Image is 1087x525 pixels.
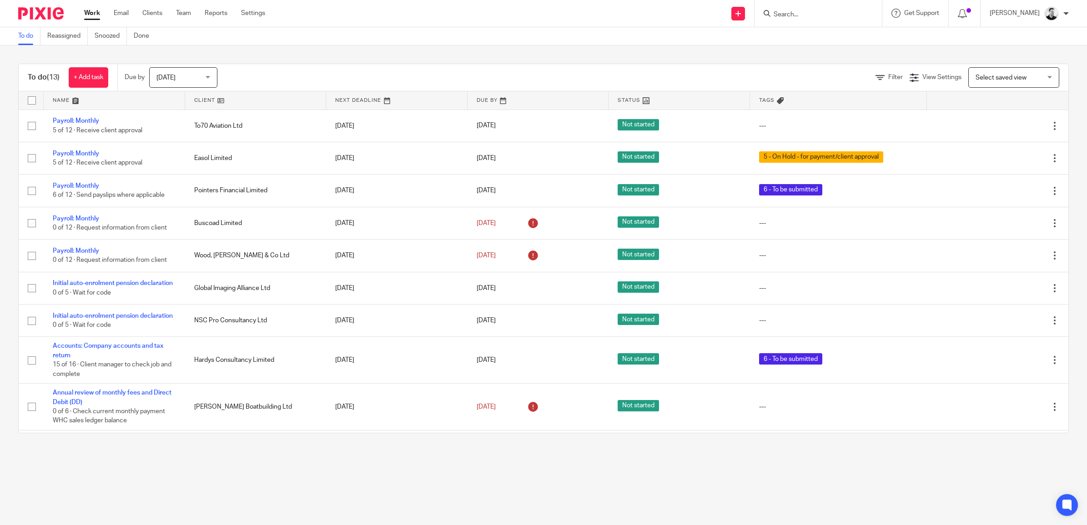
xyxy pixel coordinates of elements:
span: [DATE] [477,155,496,161]
td: Quality Regulatory Services (QRS) Ltd [185,430,327,477]
span: [DATE] [477,285,496,291]
td: [DATE] [326,430,468,477]
span: 5 of 12 · Receive client approval [53,160,142,166]
a: To do [18,27,40,45]
a: Payroll: Monthly [53,118,99,124]
span: Not started [618,400,659,411]
a: Snoozed [95,27,127,45]
span: Not started [618,353,659,365]
a: Payroll: Monthly [53,248,99,254]
h1: To do [28,73,60,82]
a: Payroll: Monthly [53,215,99,222]
span: Get Support [904,10,939,16]
img: Pixie [18,7,64,20]
span: [DATE] [477,123,496,129]
td: [DATE] [326,175,468,207]
a: Email [114,9,129,18]
a: Reports [205,9,227,18]
span: [DATE] [477,404,496,410]
span: 5 - On Hold - for payment/client approval [759,151,883,163]
div: --- [759,402,918,411]
a: Done [134,27,156,45]
img: Dave_2025.jpg [1044,6,1059,21]
span: Filter [888,74,903,80]
span: [DATE] [477,357,496,363]
td: [DATE] [326,305,468,337]
td: NSC Pro Consultancy Ltd [185,305,327,337]
span: (13) [47,74,60,81]
a: Team [176,9,191,18]
a: Payroll: Monthly [53,150,99,157]
div: --- [759,121,918,130]
td: Global Imaging Alliance Ltd [185,272,327,304]
td: [DATE] [326,207,468,239]
td: To70 Aviation Ltd [185,110,327,142]
td: [DATE] [326,337,468,384]
td: Wood, [PERSON_NAME] & Co Ltd [185,240,327,272]
td: Buscoad Limited [185,207,327,239]
span: 5 of 12 · Receive client approval [53,127,142,134]
a: Initial auto-enrolment pension declaration [53,280,173,286]
span: View Settings [922,74,961,80]
span: Not started [618,216,659,228]
span: Not started [618,119,659,130]
span: [DATE] [477,220,496,226]
span: [DATE] [477,317,496,324]
span: Not started [618,151,659,163]
span: Not started [618,184,659,195]
span: [DATE] [156,75,176,81]
a: Initial auto-enrolment pension declaration [53,313,173,319]
a: Payroll: Monthly [53,183,99,189]
input: Search [773,11,855,19]
a: Settings [241,9,265,18]
span: 0 of 12 · Request information from client [53,225,167,231]
span: 6 - To be submitted [759,353,822,365]
td: [PERSON_NAME] Boatbuilding Ltd [185,384,327,430]
span: [DATE] [477,187,496,194]
span: 0 of 5 · Wait for code [53,322,111,328]
div: --- [759,251,918,260]
span: [DATE] [477,252,496,259]
span: 6 of 12 · Send payslips where applicable [53,192,165,199]
p: Due by [125,73,145,82]
td: Pointers Financial Limited [185,175,327,207]
a: Work [84,9,100,18]
td: [DATE] [326,110,468,142]
td: [DATE] [326,384,468,430]
span: 0 of 5 · Wait for code [53,290,111,296]
a: Reassigned [47,27,88,45]
span: Not started [618,281,659,293]
td: [DATE] [326,240,468,272]
div: --- [759,219,918,228]
a: Accounts: Company accounts and tax return [53,343,163,358]
span: 6 - To be submitted [759,184,822,195]
a: Clients [142,9,162,18]
span: 15 of 16 · Client manager to check job and complete [53,361,171,377]
td: [DATE] [326,272,468,304]
td: Easol Limited [185,142,327,174]
a: + Add task [69,67,108,88]
div: --- [759,316,918,325]
span: 0 of 12 · Request information from client [53,257,167,264]
td: Hardys Consultancy Limited [185,337,327,384]
span: 0 of 6 · Check current monthly payment WHC sales ledger balance [53,408,165,424]
div: --- [759,284,918,293]
span: Not started [618,249,659,260]
td: [DATE] [326,142,468,174]
a: Annual review of monthly fees and Direct Debit (DD) [53,390,171,405]
span: Tags [759,98,775,103]
span: Select saved view [976,75,1027,81]
span: Not started [618,314,659,325]
p: [PERSON_NAME] [990,9,1040,18]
